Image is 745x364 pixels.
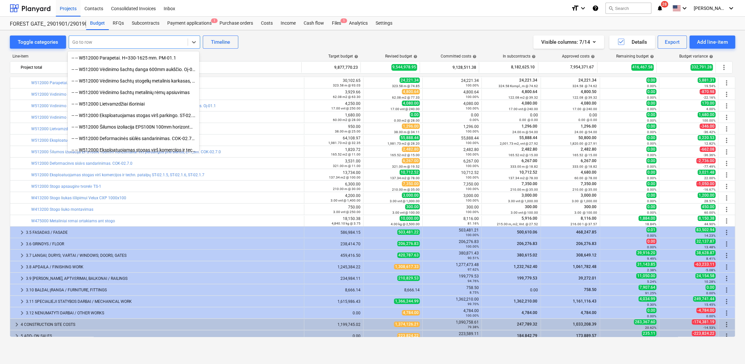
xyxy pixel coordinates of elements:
[723,217,731,225] span: More actions
[508,176,538,180] small: 137.34 m2 @ 78.00
[647,130,656,134] small: 0.00%
[720,63,728,71] span: More actions
[723,240,731,248] span: More actions
[696,181,715,186] span: -1,050.00
[572,84,597,88] small: 324.58 @ 74.62
[425,90,479,99] div: 4,800.64
[646,101,656,106] span: 0.00
[425,193,479,203] div: 3,000.00
[68,99,199,109] div: -- -- W512000 Lietvamzdžiai išoriniai
[257,17,277,30] div: Costs
[647,96,656,99] small: 0.00%
[698,193,715,198] span: 1,200.00
[466,141,479,145] small: 100.00%
[578,135,597,140] span: 50,800.00
[580,89,597,94] span: 4,800.50
[723,159,731,167] span: More actions
[572,153,597,157] small: 165.52 @ 15.00
[723,252,731,259] span: More actions
[646,181,656,186] span: 0.00
[530,55,536,59] span: help
[703,188,715,191] small: -16.67%
[31,138,168,143] a: W512000 Eksploatuojamas stogas virš parkingo. ST-02.1,ST-03.1, COK 02.7.0
[723,194,731,202] span: More actions
[646,193,656,198] span: 0.00
[68,145,199,155] div: -- -- W512000 Eksploatuojamas stogas virš komercijos ir techn. patalpų ST-02.1.5, ST-02.1.6, ST-0...
[307,90,361,99] div: 3,929.66
[402,124,420,129] span: 1,296.00
[425,101,479,110] div: 4,080.00
[31,104,216,108] a: W512000 Vėdinimo šachtų stogelių metalinis [GEOGRAPHIC_DATA], apsauginis tinklelis, skardos. Oį-01.1
[400,170,420,175] span: 10,712.52
[723,263,731,271] span: More actions
[519,170,538,175] span: 10,712.52
[484,113,538,122] div: 0.00
[544,113,597,122] div: 0.00
[425,159,479,168] div: 6,267.00
[466,95,479,99] small: 100.00%
[701,101,715,106] span: 170.00
[574,130,597,134] small: 24.00 @ 54.00
[521,89,538,94] span: 4,800.64
[331,153,361,156] small: 165.52 m2 @ 11.00
[723,309,731,317] span: More actions
[470,118,479,122] small: 0.00%
[703,165,715,168] small: -77.49%
[723,171,731,179] span: More actions
[503,54,536,59] div: In subcontracts
[723,286,731,294] span: More actions
[646,124,656,129] span: 0.00
[390,153,420,157] small: 165.52 m2 @ 15.00
[333,118,361,122] small: 60.00 m2 @ 28.00
[572,96,597,99] small: 122.08 @ 39.32
[425,170,479,180] div: 10,712.52
[307,113,361,122] div: 1,680.00
[372,17,396,30] a: Settings
[307,147,361,157] div: 1,820.72
[333,164,361,168] small: 321.00 m @ 11.00
[698,170,715,175] span: 3,021.48
[646,135,656,140] span: 0.00
[658,36,687,49] button: Export
[425,78,479,87] div: 24,221.34
[345,17,372,30] a: Analytics
[617,38,647,46] div: Details
[700,124,715,129] span: -346.00
[390,199,420,203] small: 3.00 vnt @ 1,000.00
[723,229,731,236] span: More actions
[466,164,479,168] small: 100.00%
[68,64,199,75] div: -- -- W512000 Vėdinimo šachtų danga 600mm aukščio. Oį-01.1
[10,36,66,49] button: Toggle categories
[698,112,715,117] span: 1,680.00
[702,119,715,122] small: 100.00%
[466,153,479,156] small: 100.00%
[703,130,715,134] small: -36.42%
[441,54,477,59] div: Committed costs
[592,4,599,12] i: Knowledge base
[466,107,479,110] small: 100.00%
[394,119,420,122] small: 0.00 m2 @ 28.00
[18,298,26,305] span: keyboard_arrow_right
[646,204,656,209] span: 0.00
[723,125,731,133] span: More actions
[385,54,417,59] div: Revised budget
[646,112,656,117] span: 0.00
[13,321,21,328] span: keyboard_arrow_right
[423,62,476,73] div: 9,128,511.38
[508,153,538,157] small: 165.52 m2 @ 15.00
[508,199,538,203] small: 3.00 vnt @ 1,000.00
[572,165,597,168] small: 333.00 @ 18.82
[18,275,26,282] span: keyboard_arrow_right
[697,38,728,46] div: Add line-item
[694,6,727,11] span: [PERSON_NAME] Karalius
[277,17,300,30] div: Income
[541,38,596,46] div: Visible columns : 7/14
[402,181,420,186] span: 7,350.00
[391,64,417,70] span: 9,544,978.95
[390,107,420,111] small: 17.00 vnt @ 240.00
[68,110,199,121] div: -- -- W512000 Eksploatuojamas stogas virš parkingo. ST-02.1,ST-03.1, COK 02.7.0
[394,130,420,134] small: 38.00 m @ 34.11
